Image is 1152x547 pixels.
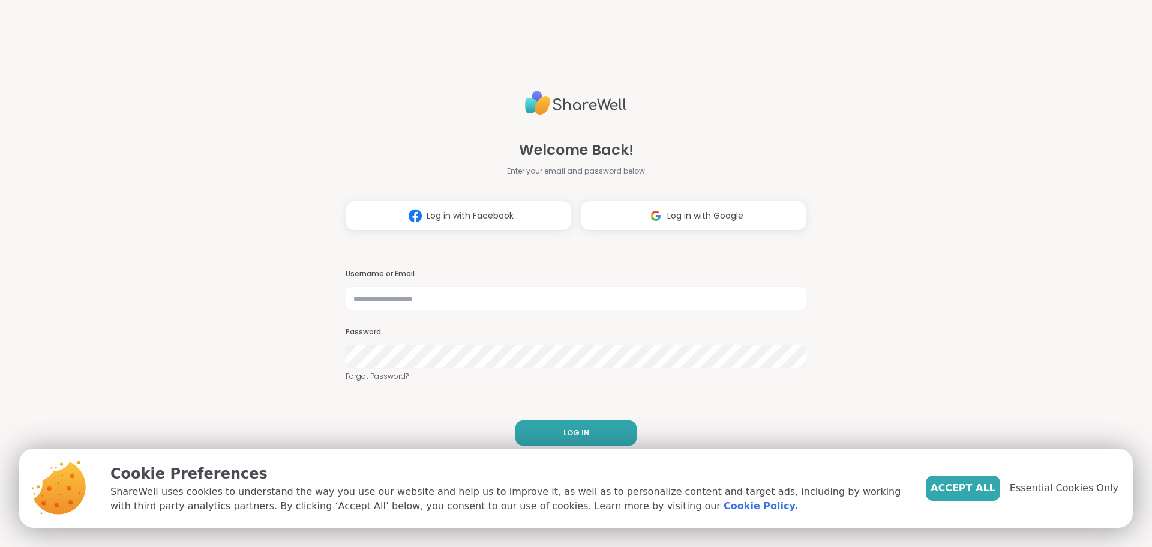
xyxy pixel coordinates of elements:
[931,481,995,495] span: Accept All
[404,205,427,227] img: ShareWell Logomark
[724,499,798,513] a: Cookie Policy.
[346,201,571,231] button: Log in with Facebook
[644,205,667,227] img: ShareWell Logomark
[563,428,589,438] span: LOG IN
[667,210,743,222] span: Log in with Google
[346,327,806,337] h3: Password
[110,485,907,513] p: ShareWell uses cookies to understand the way you use our website and help us to improve it, as we...
[515,420,637,446] button: LOG IN
[110,463,907,485] p: Cookie Preferences
[926,476,1000,501] button: Accept All
[346,371,806,382] a: Forgot Password?
[519,139,634,161] span: Welcome Back!
[1010,481,1118,495] span: Essential Cookies Only
[507,166,645,177] span: Enter your email and password below
[525,86,627,120] img: ShareWell Logo
[346,269,806,279] h3: Username or Email
[427,210,514,222] span: Log in with Facebook
[581,201,806,231] button: Log in with Google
